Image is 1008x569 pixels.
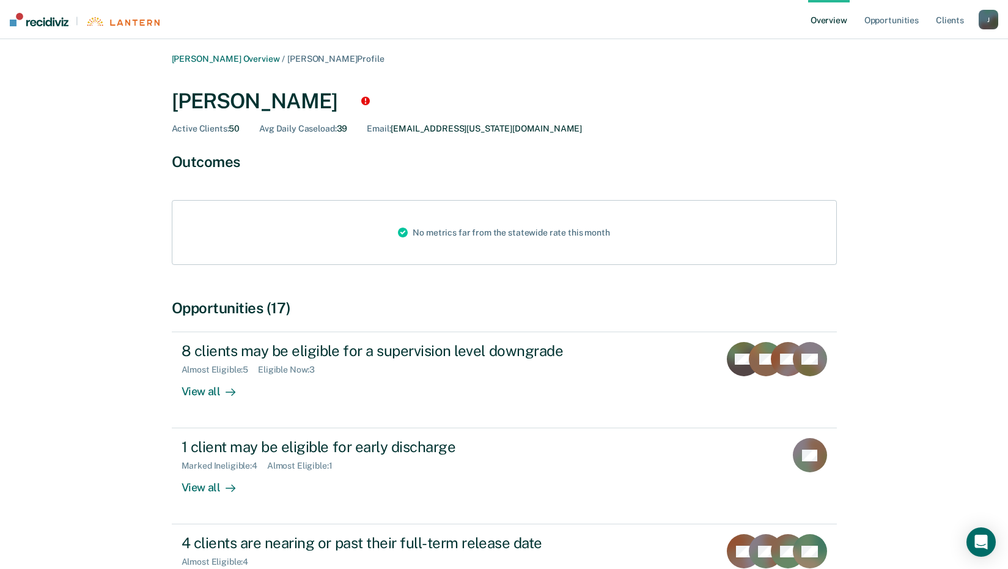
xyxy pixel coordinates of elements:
[10,13,68,26] img: Recidiviz
[367,124,582,134] div: [EMAIL_ADDRESS][US_STATE][DOMAIN_NAME]
[367,124,391,133] span: Email :
[182,375,250,399] div: View all
[258,365,325,375] div: Eligible Now : 3
[979,10,998,29] button: J
[287,54,384,64] span: [PERSON_NAME] Profile
[259,124,347,134] div: 39
[182,557,259,567] div: Almost Eligible : 4
[172,89,837,114] div: [PERSON_NAME]
[966,527,996,557] div: Open Intercom Messenger
[279,54,287,64] span: /
[182,365,259,375] div: Almost Eligible : 5
[182,461,267,471] div: Marked Ineligible : 4
[172,428,837,524] a: 1 client may be eligible for early dischargeMarked Ineligible:4Almost Eligible:1View all
[172,124,240,134] div: 50
[388,201,619,264] div: No metrics far from the statewide rate this month
[182,342,611,360] div: 8 clients may be eligible for a supervision level downgrade
[172,299,837,317] div: Opportunities (17)
[86,17,160,26] img: Lantern
[360,95,371,106] div: Tooltip anchor
[267,461,342,471] div: Almost Eligible : 1
[172,54,280,64] a: [PERSON_NAME] Overview
[182,471,250,495] div: View all
[259,124,336,133] span: Avg Daily Caseload :
[172,153,837,171] div: Outcomes
[68,16,86,26] span: |
[172,332,837,428] a: 8 clients may be eligible for a supervision level downgradeAlmost Eligible:5Eligible Now:3View all
[182,438,611,456] div: 1 client may be eligible for early discharge
[182,534,611,552] div: 4 clients are nearing or past their full-term release date
[172,124,229,133] span: Active Clients :
[10,13,160,26] a: |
